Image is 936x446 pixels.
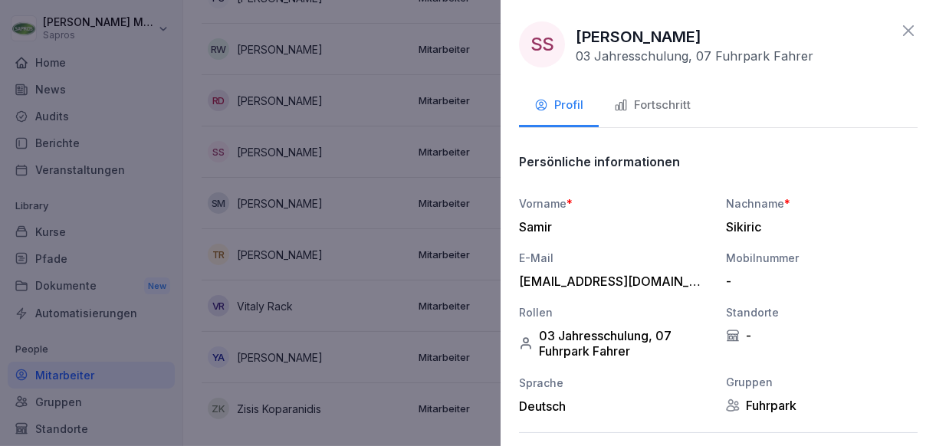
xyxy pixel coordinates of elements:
div: Profil [534,97,583,114]
div: Gruppen [726,374,918,390]
div: Rollen [519,304,711,320]
div: Mobilnummer [726,250,918,266]
div: - [726,328,918,343]
div: [EMAIL_ADDRESS][DOMAIN_NAME] [519,274,703,289]
p: Persönliche informationen [519,154,680,169]
div: Samir [519,219,703,234]
div: Deutsch [519,398,711,414]
button: Profil [519,86,599,127]
div: SS [519,21,565,67]
div: Sprache [519,375,711,391]
div: Fortschritt [614,97,691,114]
div: Sikiric [726,219,910,234]
div: Standorte [726,304,918,320]
div: E-Mail [519,250,711,266]
div: Nachname [726,195,918,212]
div: Vorname [519,195,711,212]
p: 03 Jahresschulung, 07 Fuhrpark Fahrer [576,48,813,64]
div: 03 Jahresschulung, 07 Fuhrpark Fahrer [519,328,711,359]
p: [PERSON_NAME] [576,25,701,48]
div: Fuhrpark [726,398,918,413]
button: Fortschritt [599,86,706,127]
div: - [726,274,910,289]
